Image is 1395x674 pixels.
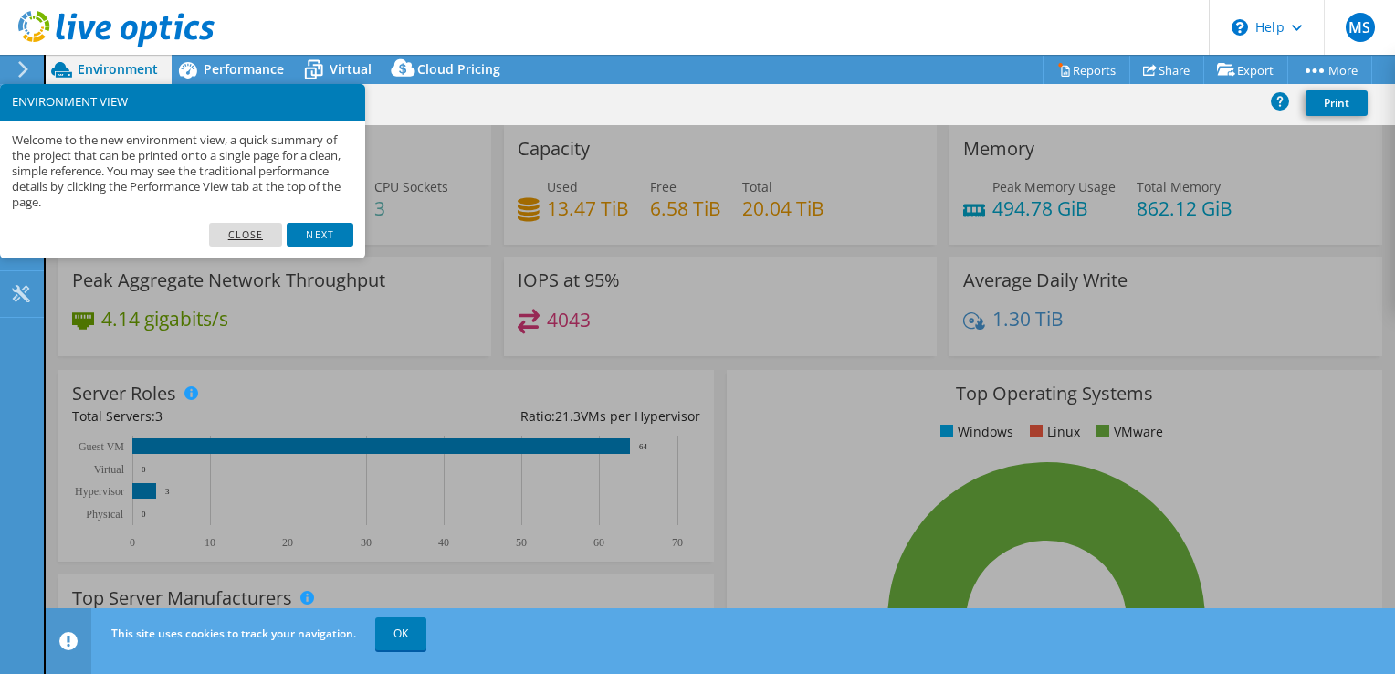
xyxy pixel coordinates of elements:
[111,626,356,641] span: This site uses cookies to track your navigation.
[12,132,353,211] p: Welcome to the new environment view, a quick summary of the project that can be printed onto a si...
[375,617,426,650] a: OK
[1043,56,1130,84] a: Reports
[78,60,158,78] span: Environment
[1346,13,1375,42] span: MS
[1287,56,1372,84] a: More
[209,223,283,247] a: Close
[1203,56,1288,84] a: Export
[287,223,352,247] a: Next
[330,60,372,78] span: Virtual
[1306,90,1368,116] a: Print
[1129,56,1204,84] a: Share
[1232,19,1248,36] svg: \n
[417,60,500,78] span: Cloud Pricing
[12,96,353,108] h3: ENVIRONMENT VIEW
[204,60,284,78] span: Performance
